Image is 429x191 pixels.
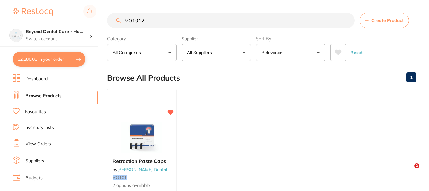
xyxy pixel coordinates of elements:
[13,5,53,19] a: Restocq Logo
[26,141,51,147] a: View Orders
[113,158,171,164] b: Retraction Paste Caps
[371,18,403,23] span: Create Product
[113,49,143,56] p: All Categories
[113,175,127,180] em: VO101
[107,74,180,82] h2: Browse All Products
[121,122,162,153] img: Retraction Paste Caps
[113,158,166,164] span: Retraction Paste Caps
[10,29,22,42] img: Beyond Dental Care - Hamilton
[107,13,355,28] input: Search Products
[406,71,416,84] a: 1
[13,52,85,67] button: $2,286.03 in your order
[26,76,48,82] a: Dashboard
[26,93,61,99] a: Browse Products
[256,36,325,42] label: Sort By
[26,175,43,181] a: Budgets
[261,49,285,56] p: Relevance
[113,183,171,189] span: 2 options available
[107,36,177,42] label: Category
[107,44,177,61] button: All Categories
[182,36,251,42] label: Supplier
[24,125,54,131] a: Inventory Lists
[25,109,46,115] a: Favourites
[349,44,364,61] button: Reset
[182,44,251,61] button: All Suppliers
[187,49,214,56] p: All Suppliers
[360,13,409,28] button: Create Product
[414,163,419,168] span: 2
[13,8,53,16] img: Restocq Logo
[26,36,90,42] p: Switch account
[26,29,90,35] h4: Beyond Dental Care - Hamilton
[26,158,44,164] a: Suppliers
[401,163,416,178] iframe: Intercom live chat
[256,44,325,61] button: Relevance
[113,167,167,172] span: by
[117,167,167,172] a: [PERSON_NAME] Dental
